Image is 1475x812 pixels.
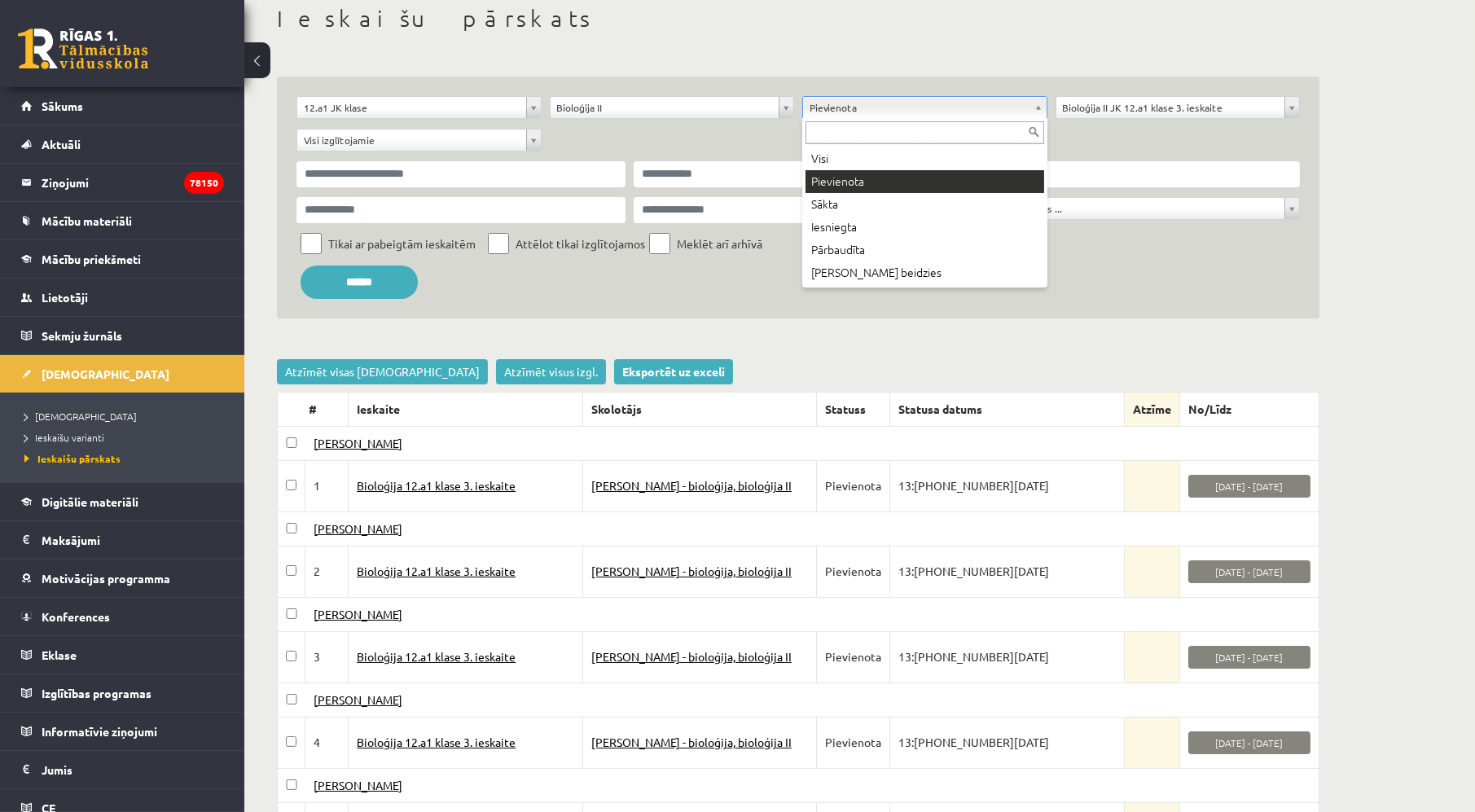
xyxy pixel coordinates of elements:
div: Pievienota [806,170,1044,193]
div: [PERSON_NAME] beidzies [806,261,1044,284]
div: Pārbaudīta [806,239,1044,261]
div: Sākta [806,193,1044,216]
div: Iesniegta [806,216,1044,239]
div: Visi [806,147,1044,170]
